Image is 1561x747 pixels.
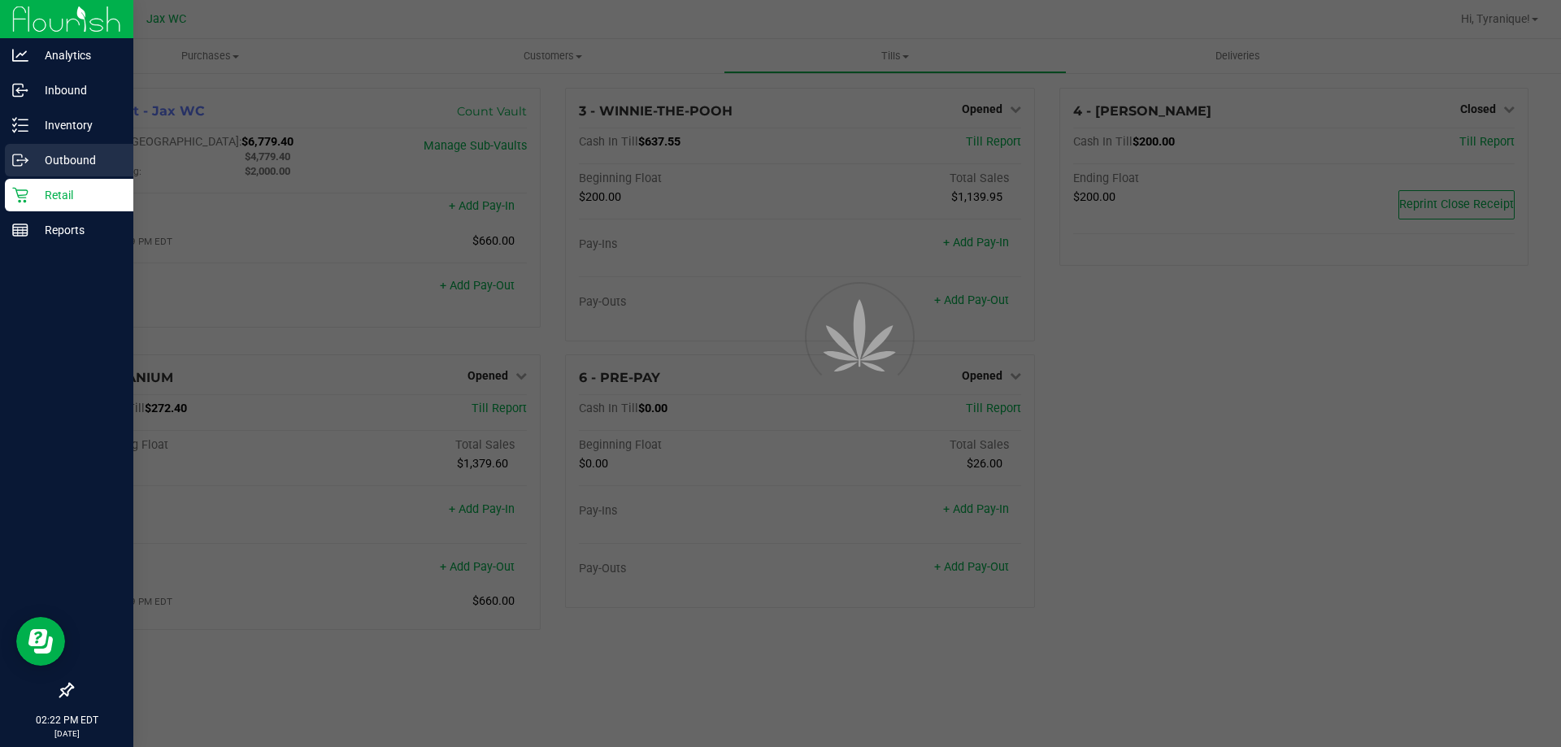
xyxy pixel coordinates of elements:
p: Analytics [28,46,126,65]
inline-svg: Retail [12,187,28,203]
iframe: Resource center [16,617,65,666]
inline-svg: Inbound [12,82,28,98]
p: Inventory [28,115,126,135]
p: Outbound [28,150,126,170]
p: Inbound [28,80,126,100]
inline-svg: Analytics [12,47,28,63]
inline-svg: Outbound [12,152,28,168]
p: [DATE] [7,727,126,740]
p: Retail [28,185,126,205]
p: Reports [28,220,126,240]
p: 02:22 PM EDT [7,713,126,727]
inline-svg: Reports [12,222,28,238]
inline-svg: Inventory [12,117,28,133]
